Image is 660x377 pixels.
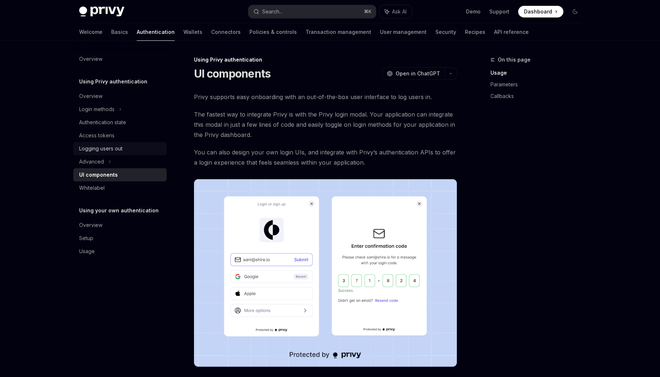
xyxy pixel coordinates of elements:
a: Usage [490,67,587,79]
div: UI components [79,170,118,179]
a: Welcome [79,23,102,41]
a: Usage [73,245,167,258]
button: Search...⌘K [248,5,376,18]
div: Overview [79,92,102,101]
a: Overview [73,219,167,232]
a: Callbacks [490,90,587,102]
div: Usage [79,247,95,256]
a: API reference [494,23,529,41]
a: Authentication [137,23,175,41]
a: Overview [73,52,167,66]
div: Login methods [79,105,114,114]
button: Open in ChatGPT [382,67,444,80]
h5: Using your own authentication [79,206,159,215]
a: Whitelabel [73,181,167,195]
h5: Using Privy authentication [79,77,147,86]
div: Access tokens [79,131,114,140]
span: Open in ChatGPT [396,70,440,77]
a: Setup [73,232,167,245]
a: Connectors [211,23,241,41]
a: Policies & controls [249,23,297,41]
a: Access tokens [73,129,167,142]
h1: UI components [194,67,271,80]
a: Overview [73,90,167,103]
span: Dashboard [524,8,552,15]
span: You can also design your own login UIs, and integrate with Privy’s authentication APIs to offer a... [194,147,457,168]
a: Support [489,8,509,15]
div: Overview [79,55,102,63]
div: Whitelabel [79,184,105,192]
div: Using Privy authentication [194,56,457,63]
span: The fastest way to integrate Privy is with the Privy login modal. Your application can integrate ... [194,109,457,140]
a: Authentication state [73,116,167,129]
a: User management [380,23,427,41]
a: Dashboard [518,6,563,17]
div: Authentication state [79,118,126,127]
span: On this page [498,55,531,64]
div: Advanced [79,157,104,166]
a: Transaction management [306,23,371,41]
span: ⌘ K [364,9,372,15]
img: dark logo [79,7,124,17]
div: Logging users out [79,144,123,153]
button: Toggle dark mode [569,6,581,17]
div: Setup [79,234,93,243]
a: Parameters [490,79,587,90]
a: Basics [111,23,128,41]
img: images/Onboard.png [194,179,457,367]
div: Overview [79,221,102,229]
div: Search... [262,7,283,16]
a: Security [435,23,456,41]
span: Ask AI [392,8,407,15]
a: Recipes [465,23,485,41]
a: Wallets [183,23,202,41]
a: Logging users out [73,142,167,155]
span: Privy supports easy onboarding with an out-of-the-box user interface to log users in. [194,92,457,102]
button: Ask AI [380,5,412,18]
a: UI components [73,168,167,181]
a: Demo [466,8,481,15]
